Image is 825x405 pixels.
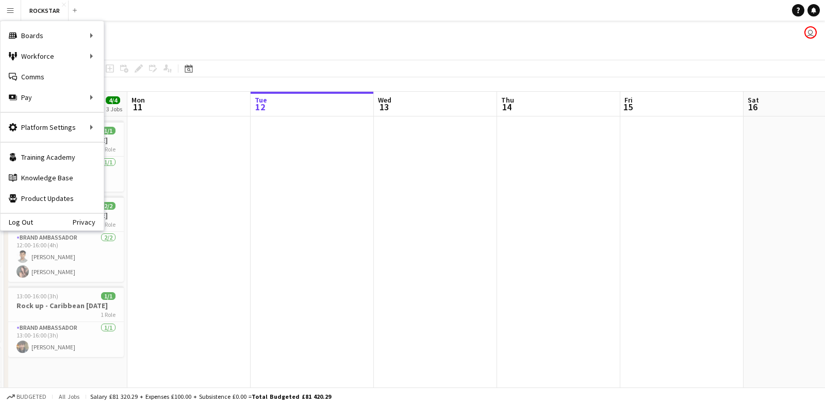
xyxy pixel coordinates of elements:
button: ROCKSTAR [21,1,69,21]
div: Pay [1,87,104,108]
app-card-role: Brand Ambassador1/113:00-16:00 (3h)[PERSON_NAME] [8,322,124,357]
span: Budgeted [16,393,46,400]
a: Knowledge Base [1,167,104,188]
div: Boards [1,25,104,46]
span: 11 [130,101,145,113]
a: Training Academy [1,147,104,167]
span: 1 Role [101,311,115,318]
span: 12 [253,101,267,113]
div: Workforce [1,46,104,66]
span: Wed [378,95,391,105]
span: 1/1 [101,292,115,300]
span: Thu [501,95,514,105]
a: Log Out [1,218,33,226]
app-job-card: 12:00-16:00 (4h)2/2Rock up - Caribbean [DATE]1 RoleBrand Ambassador2/212:00-16:00 (4h)[PERSON_NAM... [8,196,124,282]
a: Product Updates [1,188,104,209]
span: Total Budgeted £81 420.29 [252,393,331,400]
span: All jobs [57,393,81,400]
span: Sat [748,95,759,105]
span: 1 Role [101,145,115,153]
span: 14 [500,101,514,113]
span: Fri [624,95,633,105]
app-user-avatar: Ed Harvey [804,26,817,39]
span: 1/1 [101,127,115,134]
app-job-card: 13:00-16:00 (3h)1/1Rock up - Caribbean [DATE]1 RoleBrand Ambassador1/113:00-16:00 (3h)[PERSON_NAME] [8,286,124,357]
span: 16 [746,101,759,113]
span: 4/4 [106,96,120,104]
span: Mon [131,95,145,105]
app-card-role: Brand Ambassador2/212:00-16:00 (4h)[PERSON_NAME][PERSON_NAME] [8,232,124,282]
a: Comms [1,66,104,87]
span: Tue [255,95,267,105]
div: Salary £81 320.29 + Expenses £100.00 + Subsistence £0.00 = [90,393,331,400]
span: 2/2 [101,202,115,210]
span: 1 Role [101,221,115,228]
span: 13:00-16:00 (3h) [16,292,58,300]
a: Privacy [73,218,104,226]
h3: Rock up - Caribbean [DATE] [8,301,124,310]
span: 15 [623,101,633,113]
span: 13 [376,101,391,113]
div: Platform Settings [1,117,104,138]
button: Budgeted [5,391,48,402]
div: 3 Jobs [106,105,122,113]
